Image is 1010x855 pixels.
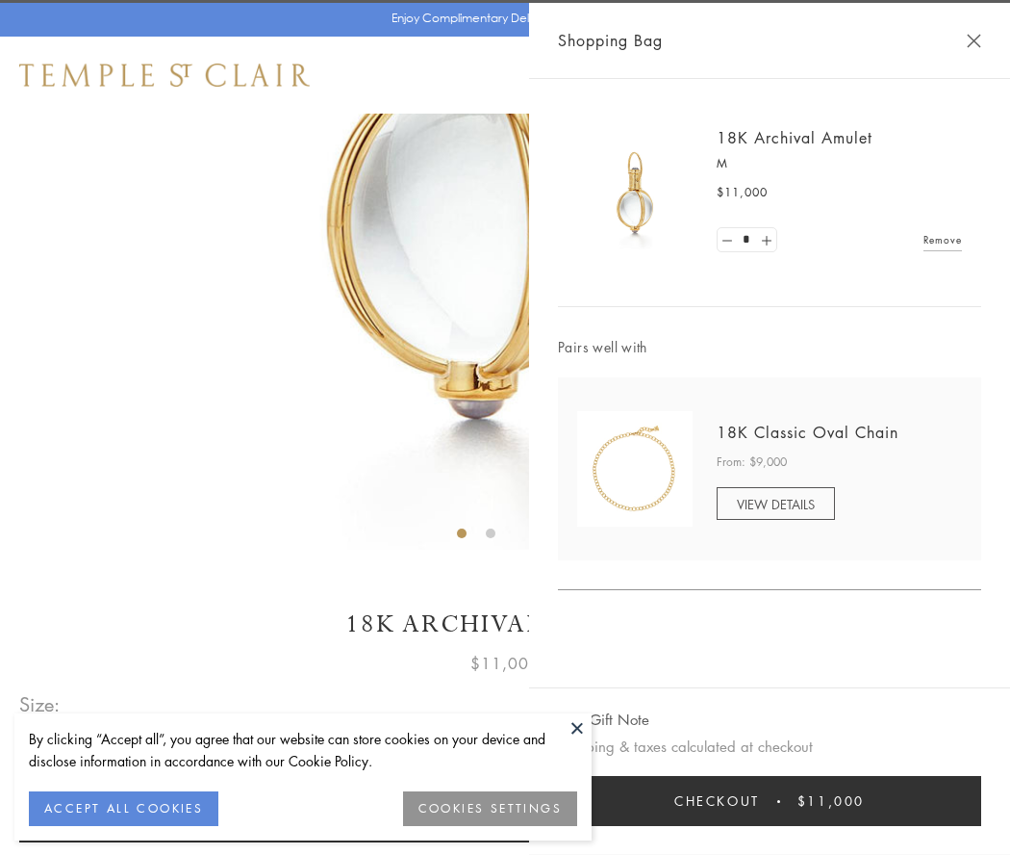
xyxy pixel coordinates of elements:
[29,791,218,826] button: ACCEPT ALL COOKIES
[577,411,693,527] img: N88865-OV18
[674,790,760,812] span: Checkout
[19,64,310,87] img: Temple St. Clair
[923,229,962,250] a: Remove
[717,422,898,443] a: 18K Classic Oval Chain
[717,127,872,148] a: 18K Archival Amulet
[756,228,775,252] a: Set quantity to 2
[737,495,815,513] span: VIEW DETAILS
[797,790,865,812] span: $11,000
[558,776,981,826] button: Checkout $11,000
[577,135,693,250] img: 18K Archival Amulet
[558,708,649,732] button: Add Gift Note
[403,791,577,826] button: COOKIES SETTINGS
[391,9,610,28] p: Enjoy Complimentary Delivery & Returns
[718,228,737,252] a: Set quantity to 0
[558,735,981,759] p: Shipping & taxes calculated at checkout
[29,728,577,772] div: By clicking “Accept all”, you agree that our website can store cookies on your device and disclos...
[967,34,981,48] button: Close Shopping Bag
[19,608,991,641] h1: 18K Archival Amulet
[717,154,962,173] p: M
[19,688,62,720] span: Size:
[717,453,787,472] span: From: $9,000
[558,336,981,358] span: Pairs well with
[470,651,540,676] span: $11,000
[558,28,663,53] span: Shopping Bag
[717,487,835,520] a: VIEW DETAILS
[717,183,768,202] span: $11,000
